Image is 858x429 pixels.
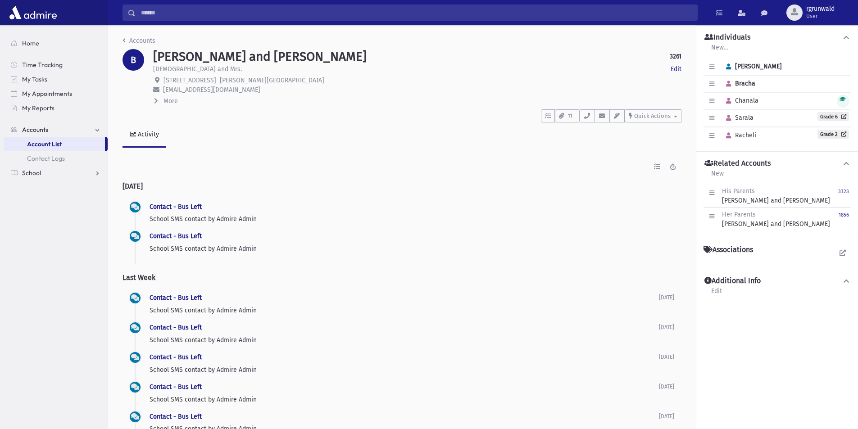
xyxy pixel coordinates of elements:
[704,159,851,168] button: Related Accounts
[659,324,674,330] span: [DATE]
[4,101,108,115] a: My Reports
[4,36,108,50] a: Home
[659,354,674,360] span: [DATE]
[565,112,575,120] span: 11
[163,77,216,84] span: [STREET_ADDRESS]
[659,294,674,301] span: [DATE]
[22,75,47,83] span: My Tasks
[150,413,202,420] a: Contact - Bus Left
[4,58,108,72] a: Time Tracking
[153,64,242,74] p: [DEMOGRAPHIC_DATA] and Mrs.
[27,154,65,163] span: Contact Logs
[671,64,681,74] a: Edit
[150,395,659,404] p: School SMS contact by Admire Admin
[722,63,782,70] span: [PERSON_NAME]
[4,151,108,166] a: Contact Logs
[22,39,39,47] span: Home
[838,189,849,194] small: 3323
[150,324,202,331] a: Contact - Bus Left
[722,210,830,229] div: [PERSON_NAME] and [PERSON_NAME]
[704,159,771,168] h4: Related Accounts
[659,413,674,420] span: [DATE]
[4,86,108,101] a: My Appointments
[153,96,179,106] button: More
[806,13,835,20] span: User
[704,245,753,254] h4: Associations
[27,140,62,148] span: Account List
[123,266,681,289] h2: Last Week
[838,186,849,205] a: 3323
[22,169,41,177] span: School
[839,210,849,229] a: 1856
[649,158,665,175] button: Include...
[150,383,202,391] a: Contact - Bus Left
[150,232,202,240] a: Contact - Bus Left
[722,186,830,205] div: [PERSON_NAME] and [PERSON_NAME]
[150,294,202,302] a: Contact - Bus Left
[123,122,166,148] a: Activity
[220,77,324,84] span: [PERSON_NAME][GEOGRAPHIC_DATA]
[150,335,659,345] p: School SMS contact by Admire Admin
[150,365,659,375] p: School SMS contact by Admire Admin
[625,109,681,122] button: Quick Actions
[22,126,48,134] span: Accounts
[123,36,155,49] nav: breadcrumb
[704,33,851,42] button: Individuals
[163,86,260,94] span: [EMAIL_ADDRESS][DOMAIN_NAME]
[4,166,108,180] a: School
[4,122,108,137] a: Accounts
[163,97,178,105] span: More
[704,33,750,42] h4: Individuals
[123,175,681,198] h2: [DATE]
[722,131,756,139] span: Racheli
[150,244,674,253] p: School SMS contact by Admire Admin
[150,203,202,211] a: Contact - Bus Left
[817,112,849,121] a: Grade 6
[839,212,849,218] small: 1856
[150,214,674,224] p: School SMS contact by Admire Admin
[704,276,851,286] button: Additional Info
[711,168,724,185] a: New
[722,80,755,87] span: Bracha
[634,113,671,119] span: Quick Actions
[711,286,722,302] a: Edit
[555,109,579,122] button: 11
[711,42,728,59] a: New...
[153,49,367,64] h1: [PERSON_NAME] and [PERSON_NAME]
[7,4,59,22] img: AdmirePro
[722,97,758,104] span: Chanala
[4,137,105,151] a: Account List
[150,306,659,315] p: School SMS contact by Admire Admin
[722,114,754,122] span: Sarala
[670,52,681,61] strong: 3261
[665,158,681,175] button: Time Span
[22,61,63,69] span: Time Tracking
[806,5,835,13] span: rgrunwald
[123,49,144,71] div: B
[722,211,756,218] span: Her Parents
[123,37,155,45] a: Accounts
[22,104,54,112] span: My Reports
[150,353,202,361] a: Contact - Bus Left
[136,5,697,21] input: Search
[704,276,761,286] h4: Additional Info
[722,187,755,195] span: His Parents
[136,131,159,138] div: Activity
[4,72,108,86] a: My Tasks
[659,384,674,390] span: [DATE]
[22,90,72,98] span: My Appointments
[817,130,849,139] a: Grade 2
